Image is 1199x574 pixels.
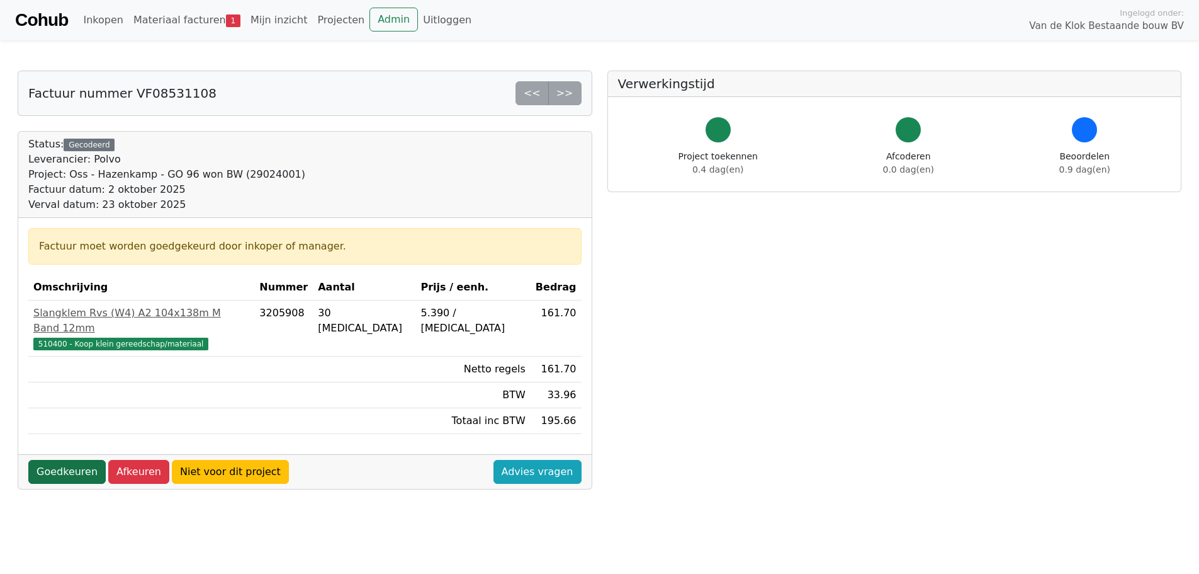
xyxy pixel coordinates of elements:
div: Project toekennen [678,150,758,176]
td: 33.96 [531,382,582,408]
th: Prijs / eenh. [415,275,530,301]
th: Omschrijving [28,275,254,301]
td: Netto regels [415,357,530,382]
div: Project: Oss - Hazenkamp - GO 96 won BW (29024001) [28,167,305,182]
div: 5.390 / [MEDICAL_DATA] [420,306,525,336]
td: 3205908 [254,301,313,357]
div: Gecodeerd [64,139,115,151]
td: Totaal inc BTW [415,408,530,434]
a: Projecten [312,8,369,33]
span: 0.0 dag(en) [883,164,934,175]
td: BTW [415,382,530,408]
td: 161.70 [531,357,582,382]
td: 195.66 [531,408,582,434]
h5: Verwerkingstijd [618,76,1171,91]
a: Cohub [15,5,68,35]
span: 1 [226,14,240,27]
div: Verval datum: 23 oktober 2025 [28,197,305,212]
div: 30 [MEDICAL_DATA] [318,306,410,336]
div: Status: [28,137,305,212]
div: Factuur datum: 2 oktober 2025 [28,182,305,197]
th: Nummer [254,275,313,301]
a: Afkeuren [108,460,169,484]
div: Afcoderen [883,150,934,176]
a: Admin [369,8,418,32]
a: Mijn inzicht [245,8,313,33]
div: Factuur moet worden goedgekeurd door inkoper of manager. [39,239,571,254]
div: Slangklem Rvs (W4) A2 104x138m M Band 12mm [33,306,249,336]
span: Van de Klok Bestaande bouw BV [1029,19,1184,33]
td: 161.70 [531,301,582,357]
div: Beoordelen [1059,150,1110,176]
a: Niet voor dit project [172,460,289,484]
span: 510400 - Koop klein gereedschap/materiaal [33,338,208,350]
span: 0.9 dag(en) [1059,164,1110,175]
h5: Factuur nummer VF08531108 [28,86,217,101]
a: Goedkeuren [28,460,106,484]
a: Uitloggen [418,8,476,33]
span: Ingelogd onder: [1120,7,1184,19]
a: Inkopen [78,8,128,33]
div: Leverancier: Polvo [28,152,305,167]
a: Materiaal facturen1 [128,8,245,33]
a: Slangklem Rvs (W4) A2 104x138m M Band 12mm510400 - Koop klein gereedschap/materiaal [33,306,249,351]
th: Bedrag [531,275,582,301]
a: Advies vragen [493,460,582,484]
th: Aantal [313,275,415,301]
span: 0.4 dag(en) [692,164,743,175]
